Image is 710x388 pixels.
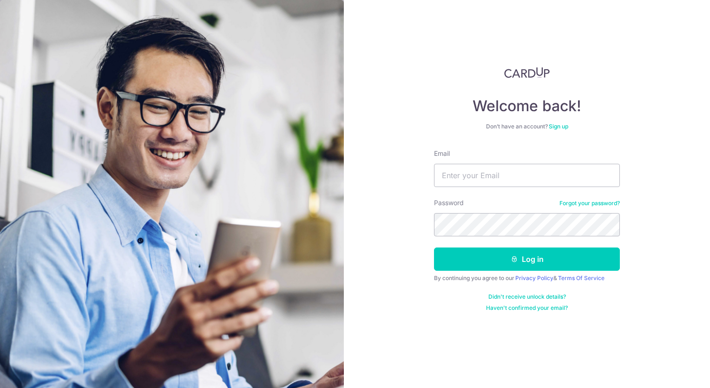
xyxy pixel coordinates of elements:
[434,123,620,130] div: Don’t have an account?
[434,248,620,271] button: Log in
[504,67,550,78] img: CardUp Logo
[434,274,620,282] div: By continuing you agree to our &
[486,304,568,312] a: Haven't confirmed your email?
[488,293,566,301] a: Didn't receive unlock details?
[434,198,464,207] label: Password
[515,274,553,281] a: Privacy Policy
[558,274,605,281] a: Terms Of Service
[559,200,620,207] a: Forgot your password?
[434,164,620,187] input: Enter your Email
[549,123,568,130] a: Sign up
[434,97,620,115] h4: Welcome back!
[434,149,450,158] label: Email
